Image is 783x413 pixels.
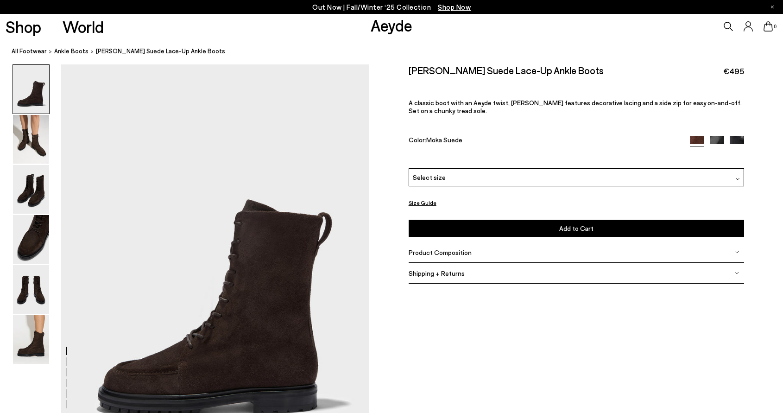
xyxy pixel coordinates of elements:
[764,21,773,32] a: 0
[409,64,604,76] h2: [PERSON_NAME] Suede Lace-Up Ankle Boots
[409,197,436,209] button: Size Guide
[413,172,446,182] span: Select size
[559,224,594,232] span: Add to Cart
[438,3,471,11] span: Navigate to /collections/new-in
[13,315,49,364] img: Tate Suede Lace-Up Ankle Boots - Image 6
[409,220,744,237] button: Add to Cart
[54,47,88,55] span: ankle boots
[409,248,472,256] span: Product Composition
[409,99,742,114] span: A classic boot with an Aeyde twist, [PERSON_NAME] features decorative lacing and a side zip for e...
[13,65,49,114] img: Tate Suede Lace-Up Ankle Boots - Image 1
[13,165,49,214] img: Tate Suede Lace-Up Ankle Boots - Image 3
[12,46,47,56] a: All Footwear
[13,265,49,314] img: Tate Suede Lace-Up Ankle Boots - Image 5
[409,136,679,146] div: Color:
[371,15,412,35] a: Aeyde
[54,46,88,56] a: ankle boots
[734,271,739,275] img: svg%3E
[773,24,777,29] span: 0
[6,19,41,35] a: Shop
[96,46,225,56] span: [PERSON_NAME] Suede Lace-Up Ankle Boots
[723,65,744,77] span: €495
[12,39,783,64] nav: breadcrumb
[735,177,740,181] img: svg%3E
[63,19,104,35] a: World
[409,269,465,277] span: Shipping + Returns
[734,250,739,254] img: svg%3E
[13,215,49,264] img: Tate Suede Lace-Up Ankle Boots - Image 4
[312,1,471,13] p: Out Now | Fall/Winter ‘25 Collection
[426,136,462,144] span: Moka Suede
[13,115,49,164] img: Tate Suede Lace-Up Ankle Boots - Image 2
